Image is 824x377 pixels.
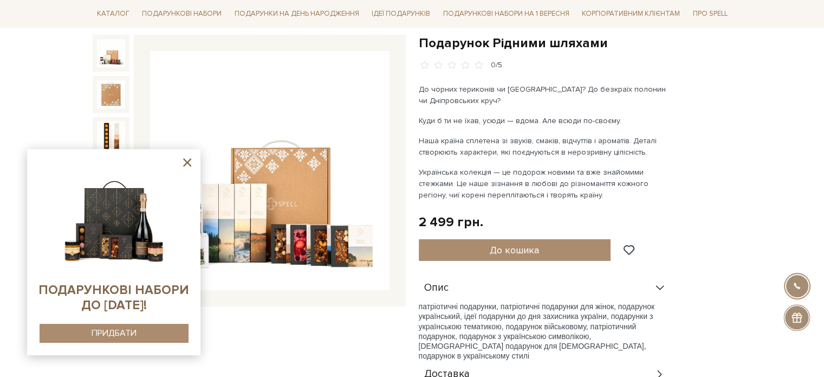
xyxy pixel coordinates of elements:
span: До кошика [490,244,539,256]
a: Ідеї подарунків [367,5,434,22]
img: Подарунок Рідними шляхами [97,80,125,108]
a: Каталог [93,5,134,22]
a: Корпоративним клієнтам [578,4,684,23]
span: патріотичні подарунки, патріотичні подарунки для жінок, подарунок український, ідеї подарунки до ... [419,302,655,341]
img: Подарунок Рідними шляхами [97,39,125,67]
span: , подарунок з українською символікою, [DEMOGRAPHIC_DATA] подарунок для [DEMOGRAPHIC_DATA], подару... [419,332,646,360]
p: До чорних териконів чи [GEOGRAPHIC_DATA]? До безкраїх полонин чи Дніпровських круч? [419,84,673,106]
a: Подарункові набори [138,5,226,22]
img: Подарунок Рідними шляхами [97,122,125,150]
p: Українська колекція — це подорож новими та вже знайомими стежками. Це наше зізнання в любові до р... [419,167,673,201]
a: Подарункові набори на 1 Вересня [439,4,574,23]
h1: Подарунок Рідними шляхами [419,35,732,52]
button: До кошика [419,239,611,261]
span: Опис [424,283,449,293]
div: 2 499 грн. [419,214,483,231]
p: Куди б ти не їхав, усюди — вдома. Але всюди по-своєму. [419,115,673,126]
img: Подарунок Рідними шляхами [150,51,390,291]
a: Подарунки на День народження [230,5,364,22]
p: Наша країна сплетена зі звуків, смаків, відчуттів і ароматів. Деталі створюють характери, які поє... [419,135,673,158]
a: Про Spell [689,5,732,22]
div: 0/5 [491,60,502,71]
